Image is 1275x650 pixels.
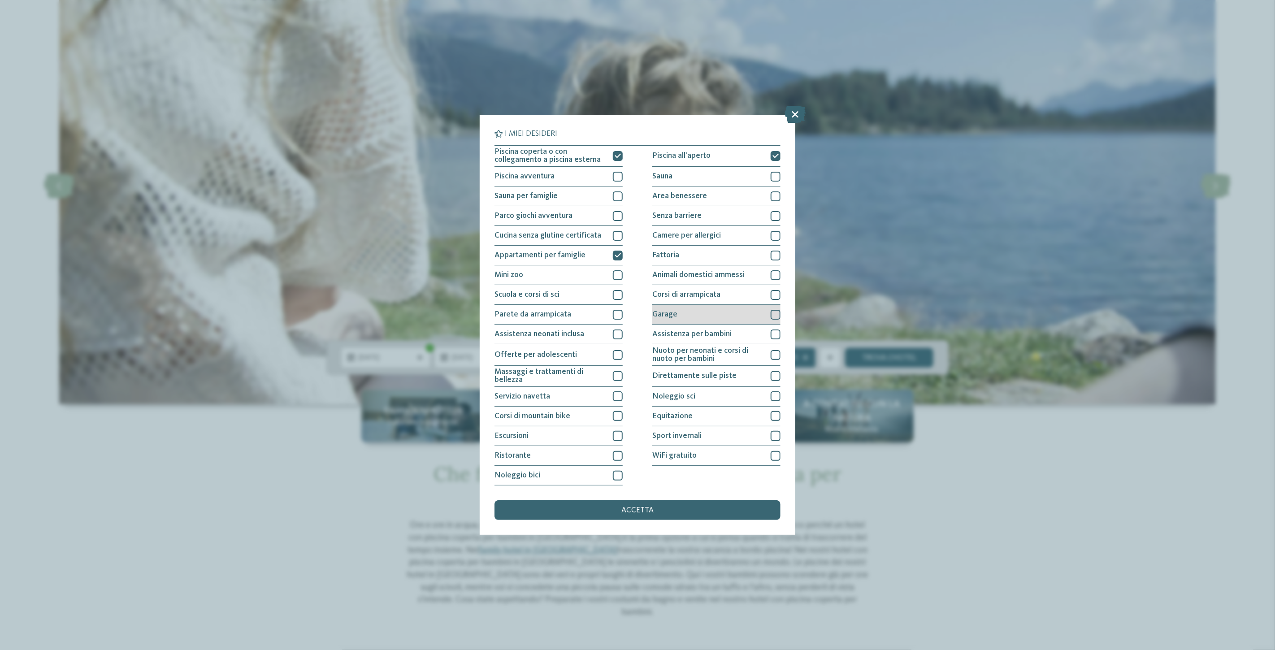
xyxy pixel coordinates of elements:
[652,232,721,240] span: Camere per allergici
[652,212,702,220] span: Senza barriere
[494,351,577,359] span: Offerte per adolescenti
[494,232,601,240] span: Cucina senza glutine certificata
[505,130,557,138] span: I miei desideri
[494,330,584,338] span: Assistenza neonati inclusa
[494,271,523,279] span: Mini zoo
[494,368,606,384] span: Massaggi e trattamenti di bellezza
[494,173,555,181] span: Piscina avventura
[652,311,677,319] span: Garage
[652,452,697,460] span: WiFi gratuito
[494,412,570,420] span: Corsi di mountain bike
[652,412,693,420] span: Equitazione
[652,347,763,363] span: Nuoto per neonati e corsi di nuoto per bambini
[494,432,529,440] span: Escursioni
[494,311,571,319] span: Parete da arrampicata
[652,393,695,401] span: Noleggio sci
[652,251,679,260] span: Fattoria
[494,452,531,460] span: Ristorante
[494,148,606,164] span: Piscina coperta o con collegamento a piscina esterna
[652,152,711,160] span: Piscina all'aperto
[652,192,707,200] span: Area benessere
[652,291,720,299] span: Corsi di arrampicata
[494,291,559,299] span: Scuola e corsi di sci
[621,507,654,515] span: accetta
[494,393,550,401] span: Servizio navetta
[494,251,585,260] span: Appartamenti per famiglie
[494,472,540,480] span: Noleggio bici
[652,372,737,380] span: Direttamente sulle piste
[494,192,558,200] span: Sauna per famiglie
[652,330,732,338] span: Assistenza per bambini
[494,212,572,220] span: Parco giochi avventura
[652,173,672,181] span: Sauna
[652,432,702,440] span: Sport invernali
[652,271,745,279] span: Animali domestici ammessi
